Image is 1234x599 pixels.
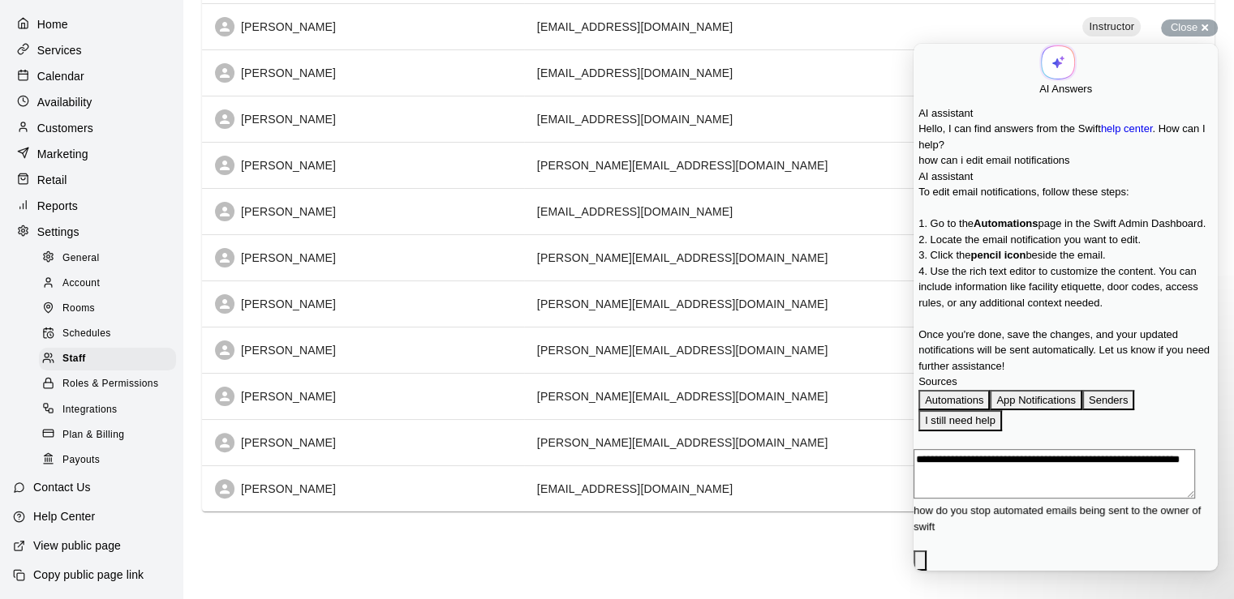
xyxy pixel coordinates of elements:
[39,297,176,320] div: Rooms
[39,449,176,472] div: Payouts
[13,142,170,166] a: Marketing
[215,156,511,175] div: [PERSON_NAME]
[524,419,1070,465] td: [PERSON_NAME][EMAIL_ADDRESS][DOMAIN_NAME]
[39,424,176,447] div: Plan & Billing
[13,220,170,244] a: Settings
[215,109,511,129] div: [PERSON_NAME]
[524,3,1070,49] td: [EMAIL_ADDRESS][DOMAIN_NAME]
[62,326,111,342] span: Schedules
[1082,19,1141,35] span: Instructor
[215,294,511,314] div: [PERSON_NAME]
[39,399,176,421] div: Integrations
[39,422,183,447] a: Plan & Billing
[13,116,170,140] a: Customers
[62,376,158,392] span: Roles & Permissions
[1171,21,1197,33] span: Close
[62,276,100,292] span: Account
[39,397,183,422] a: Integrations
[33,567,144,583] p: Copy public page link
[39,348,176,370] div: Staff
[33,537,121,554] p: View public page
[215,63,511,83] div: [PERSON_NAME]
[13,168,170,192] a: Retail
[215,248,511,267] div: [PERSON_NAME]
[62,427,124,443] span: Plan & Billing
[215,433,511,452] div: [PERSON_NAME]
[37,120,93,136] p: Customers
[37,172,67,188] p: Retail
[39,297,183,322] a: Rooms
[13,194,170,218] a: Reports
[37,94,92,110] p: Availability
[914,44,1218,571] iframe: Help Scout Beacon - Live Chat, Contact Form, and Knowledge Base
[1082,17,1141,36] div: Instructor
[524,234,1070,280] td: [PERSON_NAME][EMAIL_ADDRESS][DOMAIN_NAME]
[37,68,84,84] p: Calendar
[215,202,511,221] div: [PERSON_NAME]
[524,49,1070,96] td: [EMAIL_ADDRESS][DOMAIN_NAME]
[39,271,183,296] a: Account
[39,447,183,473] a: Payouts
[62,351,86,367] span: Staff
[33,479,91,495] p: Contact Us
[62,250,100,267] span: General
[39,322,183,347] a: Schedules
[39,323,176,345] div: Schedules
[62,402,118,418] span: Integrations
[37,198,78,214] p: Reports
[37,224,80,240] p: Settings
[524,280,1070,327] td: [PERSON_NAME][EMAIL_ADDRESS][DOMAIN_NAME]
[62,452,100,469] span: Payouts
[524,96,1070,142] td: [EMAIL_ADDRESS][DOMAIN_NAME]
[524,188,1070,234] td: [EMAIL_ADDRESS][DOMAIN_NAME]
[37,146,88,162] p: Marketing
[524,465,1070,511] td: [EMAIL_ADDRESS][DOMAIN_NAME]
[62,301,95,317] span: Rooms
[39,372,183,397] a: Roles & Permissions
[33,508,95,524] p: Help Center
[39,373,176,396] div: Roles & Permissions
[39,347,183,372] a: Staff
[13,12,170,36] a: Home
[215,479,511,498] div: [PERSON_NAME]
[13,64,170,88] a: Calendar
[37,42,82,58] p: Services
[39,247,176,270] div: General
[37,16,68,32] p: Home
[13,38,170,62] a: Services
[215,387,511,406] div: [PERSON_NAME]
[39,272,176,295] div: Account
[215,17,511,36] div: [PERSON_NAME]
[13,90,170,114] a: Availability
[215,340,511,360] div: [PERSON_NAME]
[524,327,1070,373] td: [PERSON_NAME][EMAIL_ADDRESS][DOMAIN_NAME]
[1161,19,1218,36] button: Close
[39,246,183,271] a: General
[524,142,1070,188] td: [PERSON_NAME][EMAIL_ADDRESS][DOMAIN_NAME]
[524,373,1070,419] td: [PERSON_NAME][EMAIL_ADDRESS][DOMAIN_NAME]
